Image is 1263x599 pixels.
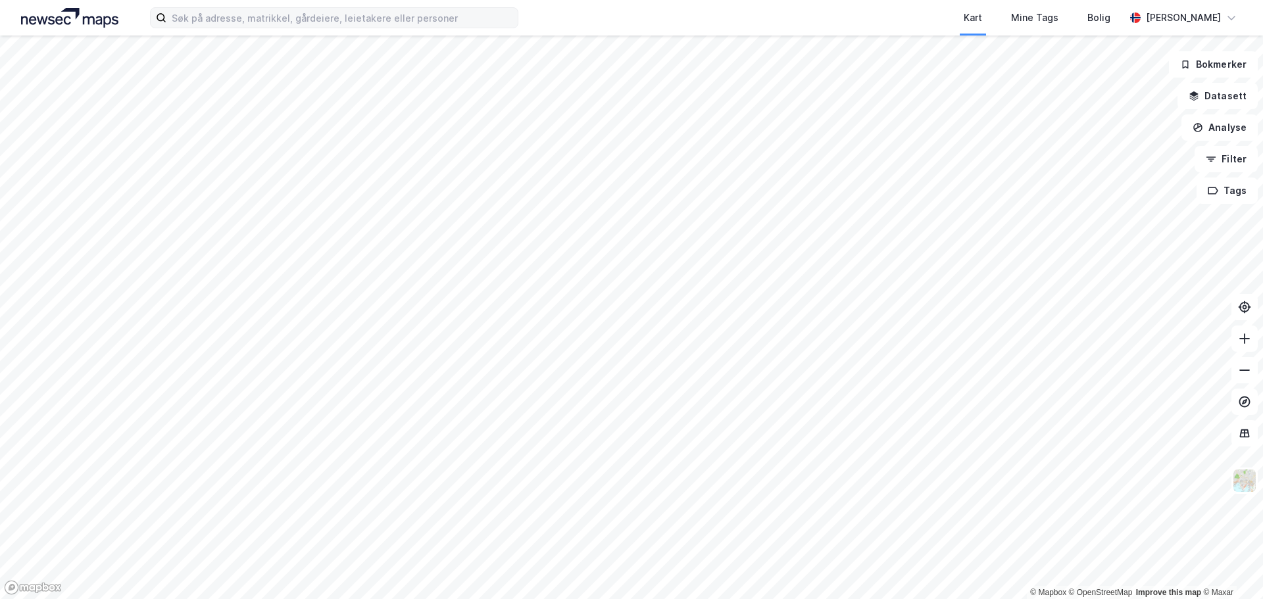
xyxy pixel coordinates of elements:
div: Kart [964,10,982,26]
div: [PERSON_NAME] [1146,10,1221,26]
button: Datasett [1177,83,1258,109]
button: Analyse [1181,114,1258,141]
a: OpenStreetMap [1069,588,1133,597]
a: Mapbox [1030,588,1066,597]
button: Filter [1195,146,1258,172]
img: Z [1232,468,1257,493]
img: logo.a4113a55bc3d86da70a041830d287a7e.svg [21,8,118,28]
a: Mapbox homepage [4,580,62,595]
div: Mine Tags [1011,10,1058,26]
iframe: Chat Widget [1197,536,1263,599]
button: Tags [1197,178,1258,204]
button: Bokmerker [1169,51,1258,78]
a: Improve this map [1136,588,1201,597]
input: Søk på adresse, matrikkel, gårdeiere, leietakere eller personer [166,8,518,28]
div: Bolig [1087,10,1110,26]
